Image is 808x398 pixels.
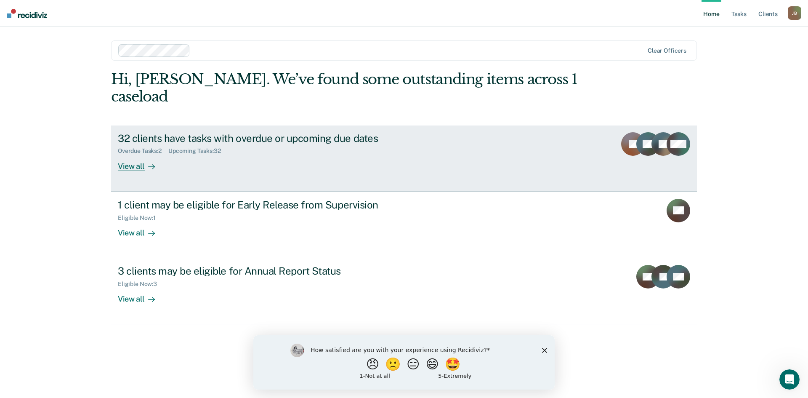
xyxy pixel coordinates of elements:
[118,288,165,304] div: View all
[118,280,164,288] div: Eligible Now : 3
[111,192,697,258] a: 1 client may be eligible for Early Release from SupervisionEligible Now:1View all
[118,155,165,171] div: View all
[111,126,697,192] a: 32 clients have tasks with overdue or upcoming due datesOverdue Tasks:2Upcoming Tasks:32View all
[118,214,162,222] div: Eligible Now : 1
[779,369,800,390] iframe: Intercom live chat
[118,147,168,155] div: Overdue Tasks : 2
[788,6,801,20] button: JB
[788,6,801,20] div: J B
[118,265,413,277] div: 3 clients may be eligible for Annual Report Status
[111,71,580,105] div: Hi, [PERSON_NAME]. We’ve found some outstanding items across 1 caseload
[111,258,697,324] a: 3 clients may be eligible for Annual Report StatusEligible Now:3View all
[168,147,228,155] div: Upcoming Tasks : 32
[7,9,47,18] img: Recidiviz
[118,221,165,238] div: View all
[253,335,555,390] iframe: Survey by Kim from Recidiviz
[118,132,413,144] div: 32 clients have tasks with overdue or upcoming due dates
[648,47,686,54] div: Clear officers
[118,199,413,211] div: 1 client may be eligible for Early Release from Supervision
